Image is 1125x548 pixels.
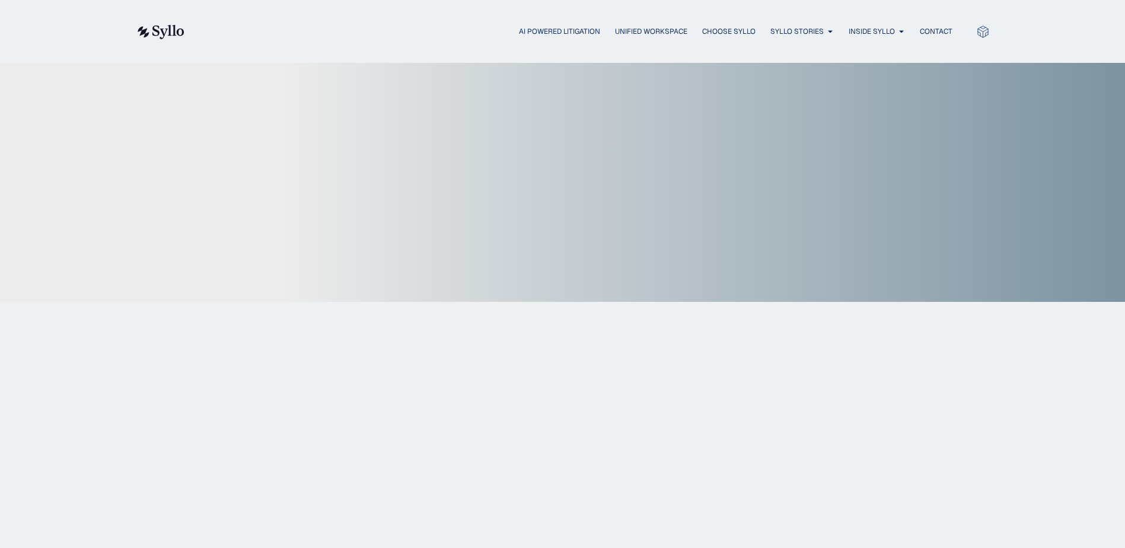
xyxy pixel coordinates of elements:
a: Contact [920,26,952,37]
a: AI Powered Litigation [519,26,600,37]
a: Inside Syllo [849,26,895,37]
nav: Menu [208,26,952,37]
a: Unified Workspace [615,26,687,37]
img: syllo [136,25,184,39]
div: Menu Toggle [208,26,952,37]
a: Syllo Stories [770,26,824,37]
a: Choose Syllo [702,26,756,37]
